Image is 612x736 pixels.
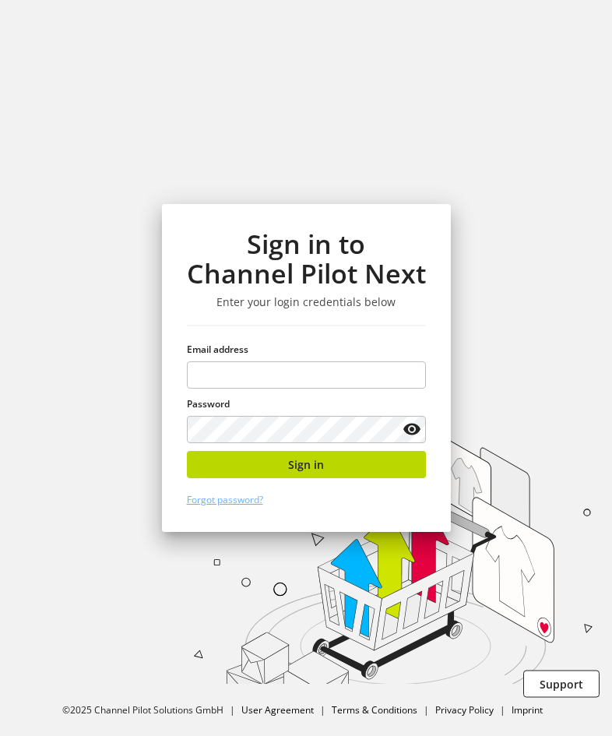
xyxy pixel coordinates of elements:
a: User Agreement [241,703,314,717]
button: Sign in [187,451,426,478]
span: Email address [187,343,248,356]
span: Sign in [288,456,324,473]
a: Forgot password? [187,493,263,506]
h3: Enter your login credentials below [187,295,426,309]
span: Password [187,397,230,410]
keeper-lock: Open Keeper Popup [399,366,417,385]
li: ©2025 Channel Pilot Solutions GmbH [62,703,241,717]
span: Support [540,676,583,692]
a: Privacy Policy [435,703,494,717]
a: Imprint [512,703,543,717]
h1: Sign in to Channel Pilot Next [187,229,426,289]
button: Support [523,671,600,698]
a: Terms & Conditions [332,703,417,717]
